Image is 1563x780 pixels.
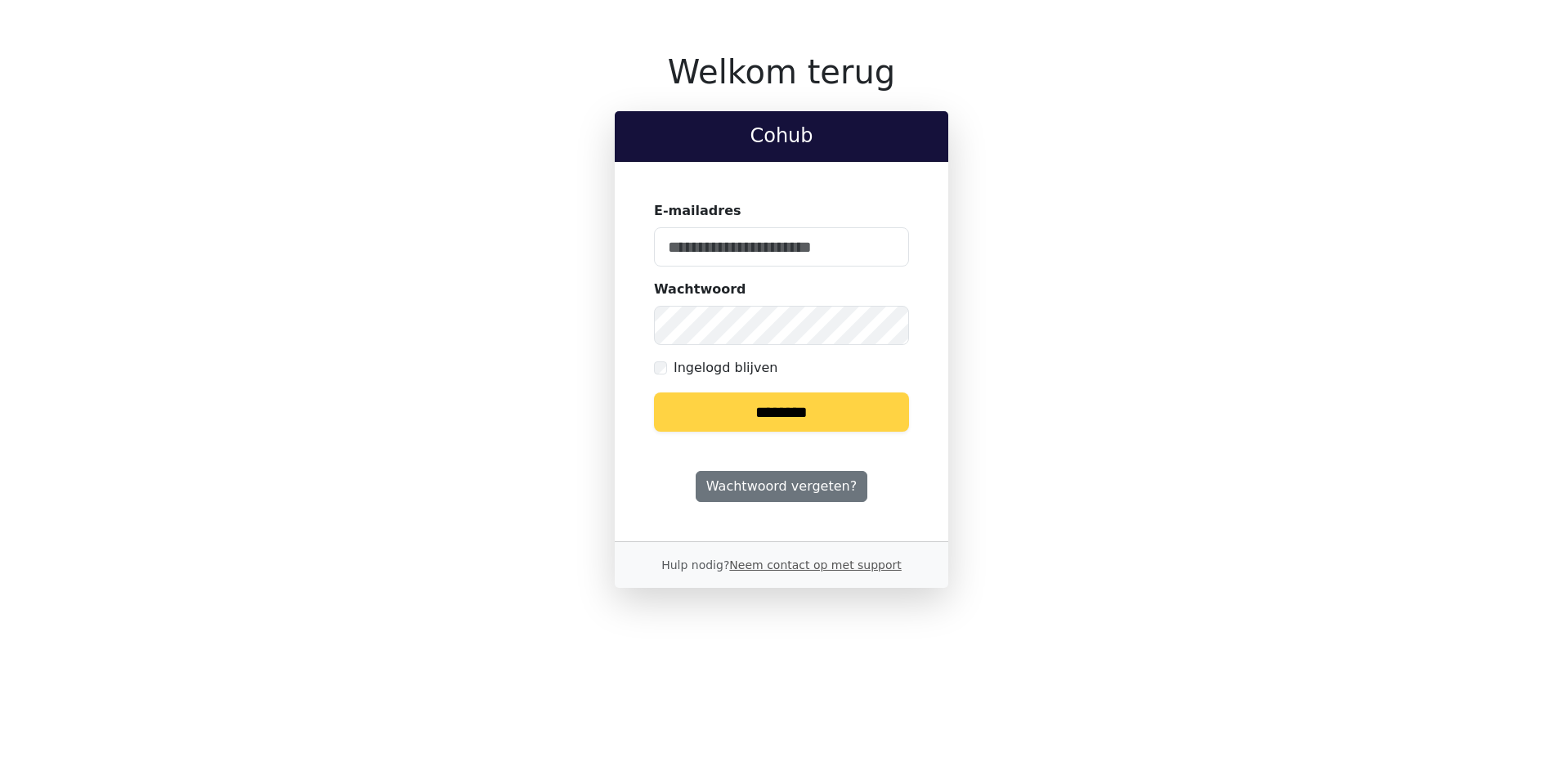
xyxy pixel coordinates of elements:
[729,558,901,572] a: Neem contact op met support
[661,558,902,572] small: Hulp nodig?
[628,124,935,148] h2: Cohub
[696,471,867,502] a: Wachtwoord vergeten?
[654,280,746,299] label: Wachtwoord
[654,201,741,221] label: E-mailadres
[615,52,948,92] h1: Welkom terug
[674,358,777,378] label: Ingelogd blijven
